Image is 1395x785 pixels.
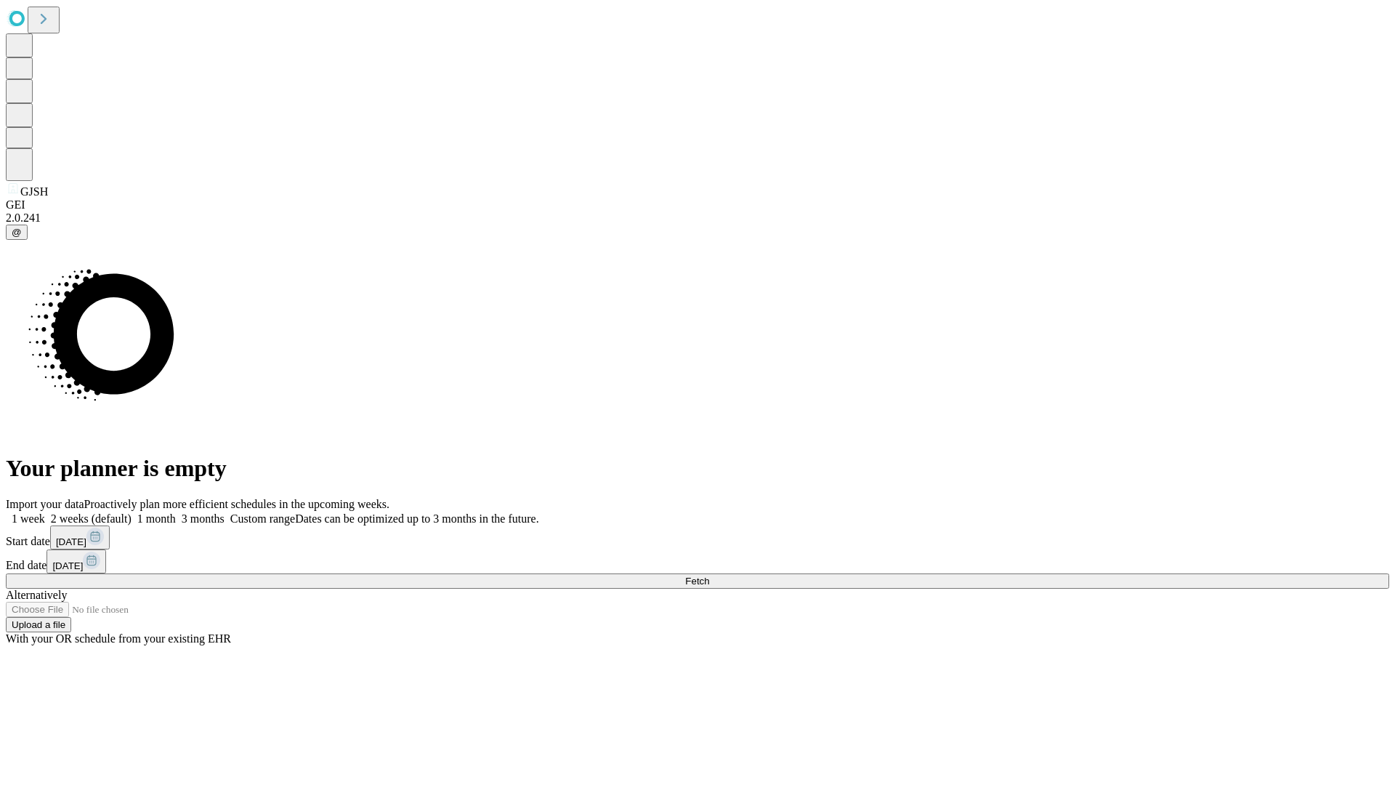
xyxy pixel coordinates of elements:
span: 2 weeks (default) [51,512,132,525]
span: Custom range [230,512,295,525]
span: Proactively plan more efficient schedules in the upcoming weeks. [84,498,389,510]
span: [DATE] [56,536,86,547]
span: 1 month [137,512,176,525]
h1: Your planner is empty [6,455,1389,482]
span: 1 week [12,512,45,525]
span: Import your data [6,498,84,510]
button: [DATE] [46,549,106,573]
div: End date [6,549,1389,573]
span: @ [12,227,22,238]
button: Fetch [6,573,1389,589]
button: [DATE] [50,526,110,549]
div: GEI [6,198,1389,212]
span: [DATE] [52,560,83,571]
span: Fetch [685,576,709,587]
span: Dates can be optimized up to 3 months in the future. [295,512,538,525]
div: Start date [6,526,1389,549]
span: GJSH [20,185,48,198]
span: Alternatively [6,589,67,601]
span: With your OR schedule from your existing EHR [6,632,231,645]
button: @ [6,225,28,240]
span: 3 months [182,512,225,525]
div: 2.0.241 [6,212,1389,225]
button: Upload a file [6,617,71,632]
